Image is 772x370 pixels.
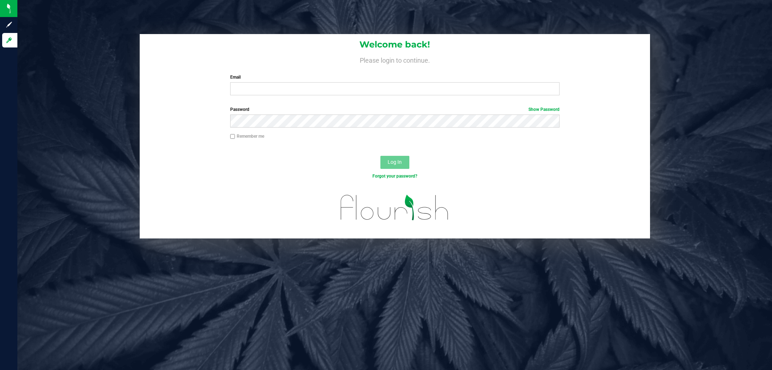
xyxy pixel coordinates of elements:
[5,21,13,28] inline-svg: Sign up
[230,107,249,112] span: Password
[230,133,264,140] label: Remember me
[528,107,560,112] a: Show Password
[140,40,650,49] h1: Welcome back!
[230,74,560,80] label: Email
[372,174,417,179] a: Forgot your password?
[380,156,409,169] button: Log In
[140,55,650,64] h4: Please login to continue.
[230,134,235,139] input: Remember me
[5,37,13,44] inline-svg: Log in
[331,187,459,228] img: flourish_logo.svg
[388,159,402,165] span: Log In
